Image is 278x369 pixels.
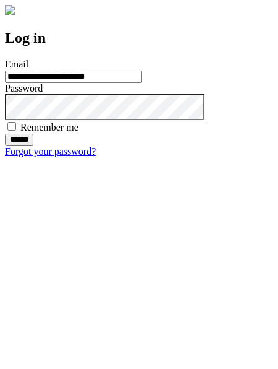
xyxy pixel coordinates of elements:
[5,83,43,93] label: Password
[5,5,15,15] img: logo-4e3dc11c47720685a147b03b5a06dd966a58ff35d612b21f08c02c0306f2b779.png
[5,146,96,157] a: Forgot your password?
[5,59,28,69] label: Email
[20,122,78,132] label: Remember me
[5,30,273,46] h2: Log in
